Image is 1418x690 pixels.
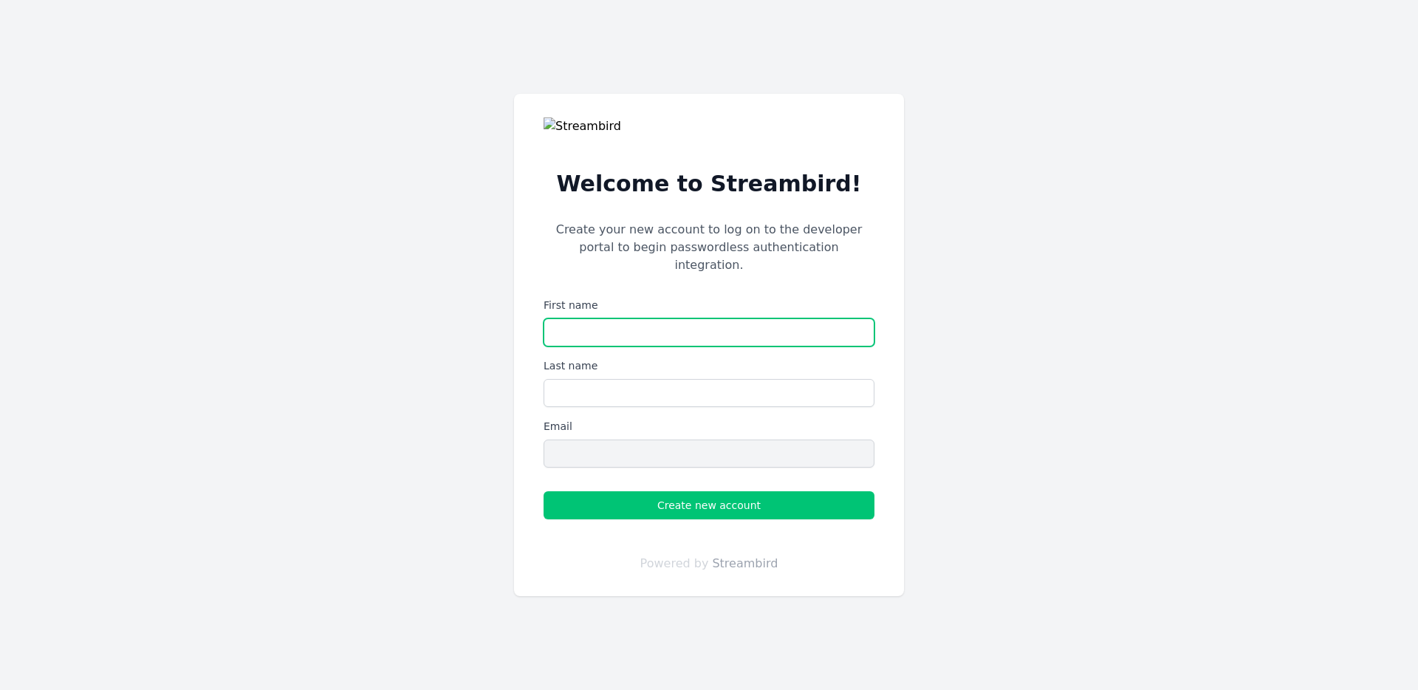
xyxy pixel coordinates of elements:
[544,358,874,373] label: Last name
[544,298,874,312] label: First name
[544,117,874,153] img: Streambird
[657,498,761,513] span: Create new account
[640,556,709,570] span: Powered by
[544,171,874,197] h2: Welcome to Streambird!
[544,419,874,434] label: Email
[544,491,874,519] button: Create new account
[712,556,778,570] a: Streambird
[544,221,874,274] p: Create your new account to log on to the developer portal to begin passwordless authentication in...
